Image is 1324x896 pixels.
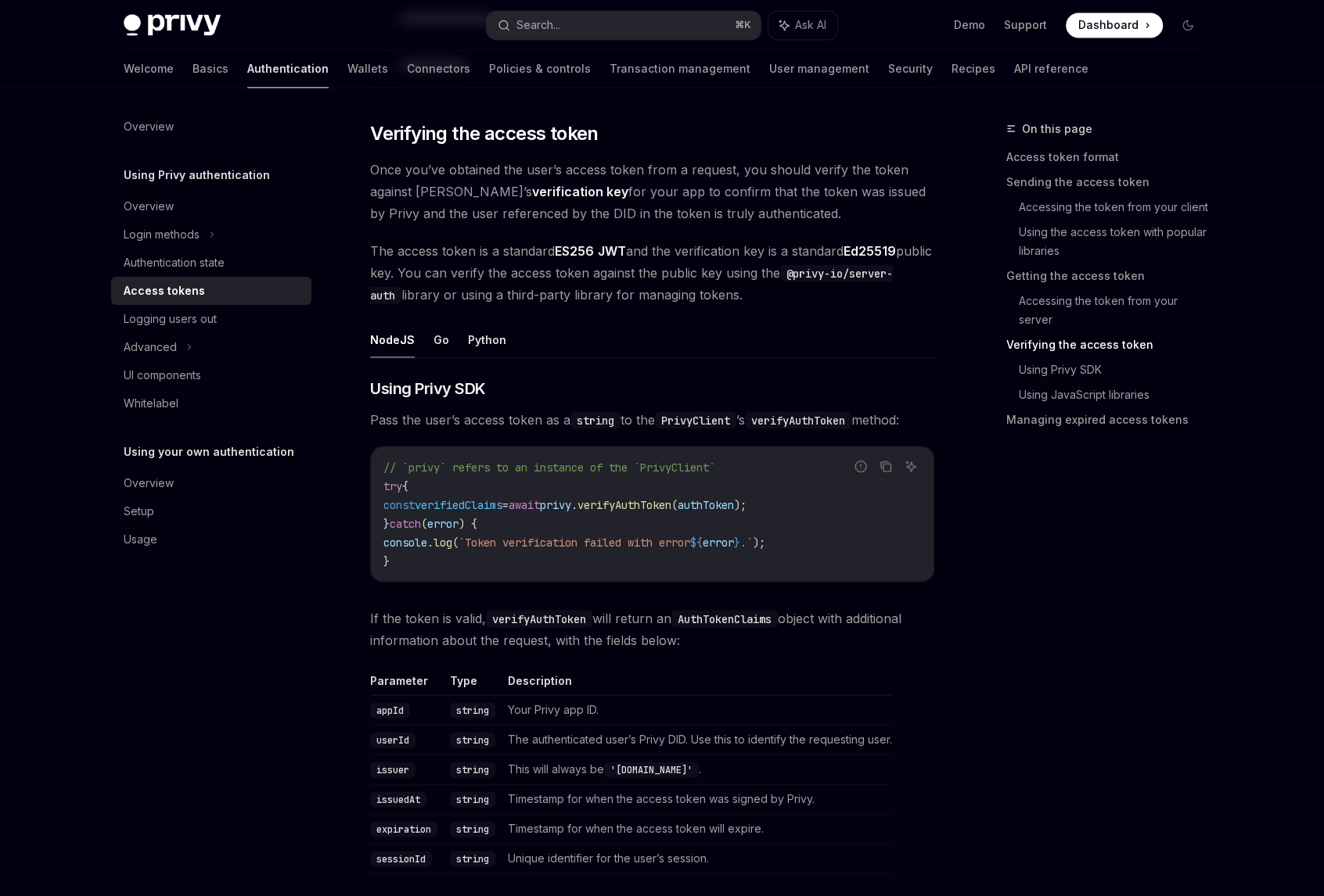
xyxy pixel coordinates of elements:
[570,411,621,428] code: string
[124,394,178,413] div: Whitelabel
[450,732,495,747] code: string
[370,120,598,145] span: Verifying the access token
[421,516,427,530] span: (
[370,762,416,777] code: issuer
[1019,194,1213,219] a: Accessing the token from your client
[703,535,734,549] span: error
[487,11,761,39] button: Search...⌘K
[888,50,933,88] a: Security
[450,702,495,718] code: string
[1006,263,1213,288] a: Getting the access token
[370,851,432,866] code: sessionId
[690,535,703,549] span: ${
[124,253,225,272] div: Authentication state
[734,535,740,549] span: }
[415,497,502,511] span: verifiedClaims
[678,497,734,511] span: authToken
[1004,17,1047,33] a: Support
[124,225,200,244] div: Login methods
[1006,144,1213,169] a: Access token format
[753,535,765,549] span: );
[851,456,871,476] button: Report incorrect code
[370,821,437,837] code: expiration
[124,366,201,385] div: UI components
[655,411,736,428] code: PrivyClient
[1019,219,1213,263] a: Using the access token with popular libraries
[402,478,408,493] span: {
[459,535,690,549] span: `Token verification failed with error
[1078,17,1139,33] span: Dashboard
[370,732,416,747] code: userId
[1066,13,1163,38] a: Dashboard
[124,530,157,549] div: Usage
[1019,382,1213,407] a: Using JavaScript libraries
[734,497,747,511] span: );
[502,783,892,813] td: Timestamp for when the access token was signed by Privy.
[434,535,452,549] span: log
[489,50,591,88] a: Policies & controls
[459,516,477,530] span: ) {
[450,762,495,777] code: string
[370,158,934,224] span: Once you’ve obtained the user’s access token from a request, you should verify the token against ...
[111,525,311,554] a: Usage
[486,610,592,627] code: verifyAuthToken
[598,242,626,259] a: JWT
[407,50,470,88] a: Connectors
[427,516,459,530] span: error
[370,377,486,399] span: Using Privy SDK
[540,497,571,511] span: privy
[452,535,459,549] span: (
[740,535,753,549] span: .`
[370,791,426,807] code: issuedAt
[509,497,540,511] span: await
[370,408,934,430] span: Pass the user’s access token as a to the ’s method:
[604,762,699,777] code: '[DOMAIN_NAME]'
[901,456,921,476] button: Ask AI
[1014,50,1088,88] a: API reference
[111,277,311,305] a: Access tokens
[124,502,154,521] div: Setup
[370,264,893,303] code: @privy-io/server-auth
[1019,288,1213,332] a: Accessing the token from your server
[434,321,449,357] button: Go
[450,851,495,866] code: string
[383,460,715,474] span: // `privy` refers to an instance of the `PrivyClient`
[577,497,671,511] span: verifyAuthToken
[502,843,892,873] td: Unique identifier for the user’s session.
[745,411,851,428] code: verifyAuthToken
[192,50,228,88] a: Basics
[383,516,390,530] span: }
[111,469,311,497] a: Overview
[1019,357,1213,382] a: Using Privy SDK
[502,694,892,724] td: Your Privy app ID.
[111,389,311,418] a: Whitelabel
[954,17,985,33] a: Demo
[610,50,750,88] a: Transaction management
[1175,13,1200,38] button: Toggle dark mode
[124,197,174,216] div: Overview
[671,497,678,511] span: (
[450,791,495,807] code: string
[383,535,427,549] span: console
[124,443,294,461] h5: Using your own authentication
[383,554,390,568] span: }
[383,497,415,511] span: const
[111,249,311,277] a: Authentication state
[427,535,434,549] span: .
[124,310,217,328] div: Logging users out
[769,50,869,88] a: User management
[671,610,778,627] code: AuthTokenClaims
[1022,119,1092,138] span: On this page
[795,17,826,33] span: Ask AI
[111,113,311,141] a: Overview
[571,497,577,511] span: .
[1006,407,1213,432] a: Managing expired access tokens
[735,19,751,31] span: ⌘ K
[502,724,892,754] td: The authenticated user’s Privy DID. Use this to identify the requesting user.
[247,50,329,88] a: Authentication
[111,192,311,220] a: Overview
[124,166,270,185] h5: Using Privy authentication
[370,672,444,695] th: Parameter
[370,321,415,357] button: NodeJS
[502,672,892,695] th: Description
